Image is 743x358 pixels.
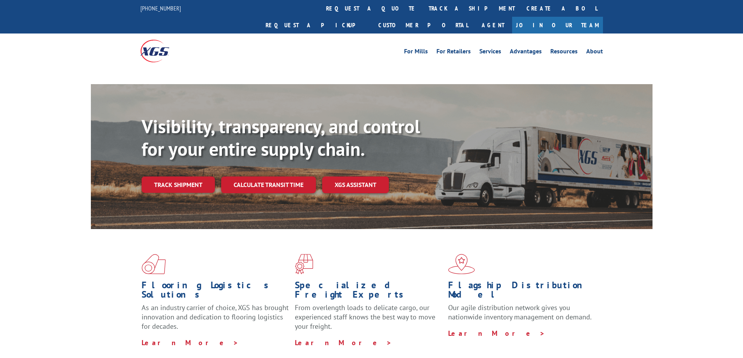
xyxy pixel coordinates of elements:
[512,17,603,34] a: Join Our Team
[404,48,428,57] a: For Mills
[295,280,442,303] h1: Specialized Freight Experts
[295,303,442,338] p: From overlength loads to delicate cargo, our experienced staff knows the best way to move your fr...
[550,48,578,57] a: Resources
[221,176,316,193] a: Calculate transit time
[474,17,512,34] a: Agent
[510,48,542,57] a: Advantages
[586,48,603,57] a: About
[436,48,471,57] a: For Retailers
[322,176,389,193] a: XGS ASSISTANT
[479,48,501,57] a: Services
[295,338,392,347] a: Learn More >
[142,176,215,193] a: Track shipment
[260,17,372,34] a: Request a pickup
[142,303,289,331] span: As an industry carrier of choice, XGS has brought innovation and dedication to flooring logistics...
[448,280,596,303] h1: Flagship Distribution Model
[448,329,545,338] a: Learn More >
[372,17,474,34] a: Customer Portal
[295,254,313,274] img: xgs-icon-focused-on-flooring-red
[142,114,420,161] b: Visibility, transparency, and control for your entire supply chain.
[140,4,181,12] a: [PHONE_NUMBER]
[142,280,289,303] h1: Flooring Logistics Solutions
[142,338,239,347] a: Learn More >
[142,254,166,274] img: xgs-icon-total-supply-chain-intelligence-red
[448,303,592,321] span: Our agile distribution network gives you nationwide inventory management on demand.
[448,254,475,274] img: xgs-icon-flagship-distribution-model-red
